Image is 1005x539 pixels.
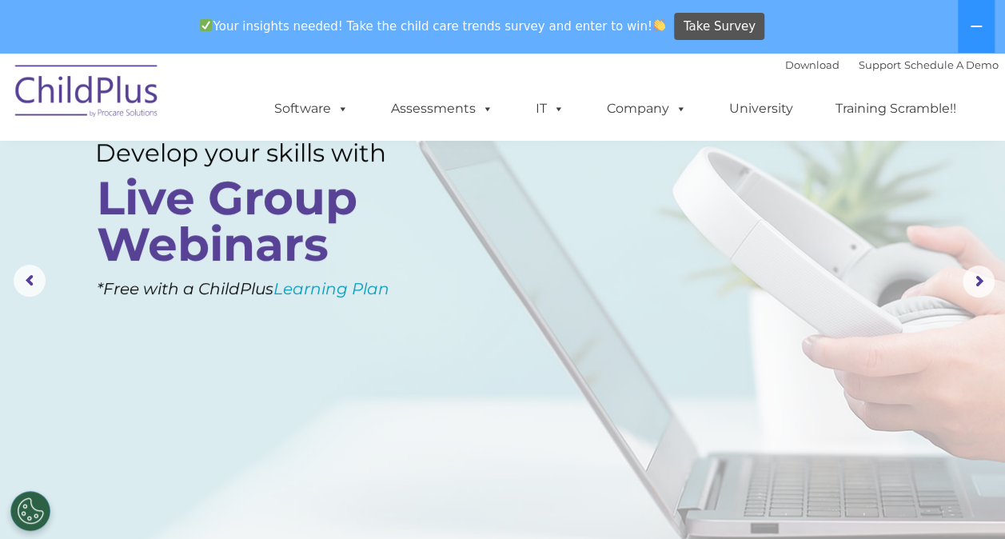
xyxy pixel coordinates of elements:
[273,279,389,298] a: Learning Plan
[785,58,839,71] a: Download
[375,93,509,125] a: Assessments
[904,58,999,71] a: Schedule A Demo
[97,175,424,268] rs-layer: Live Group Webinars
[258,93,365,125] a: Software
[193,10,672,42] span: Your insights needed! Take the child care trends survey and enter to win!
[591,93,703,125] a: Company
[653,19,665,31] img: 👏
[222,171,290,183] span: Phone number
[674,13,764,41] a: Take Survey
[200,19,212,31] img: ✅
[684,13,756,41] span: Take Survey
[785,58,999,71] font: |
[95,138,428,168] rs-layer: Develop your skills with
[820,93,972,125] a: Training Scramble!!
[7,54,167,134] img: ChildPlus by Procare Solutions
[10,491,50,531] button: Cookies Settings
[713,93,809,125] a: University
[97,273,452,304] rs-layer: *Free with a ChildPlus
[859,58,901,71] a: Support
[222,106,271,118] span: Last name
[520,93,580,125] a: IT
